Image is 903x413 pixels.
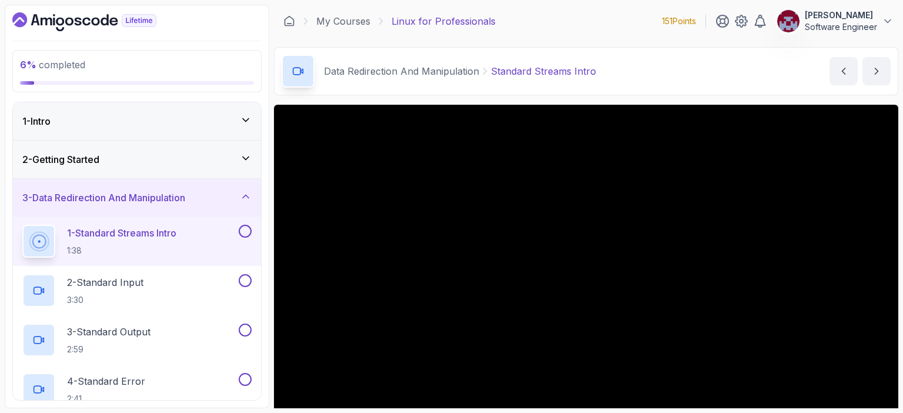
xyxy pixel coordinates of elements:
[67,245,176,257] p: 1:38
[830,57,858,85] button: previous content
[22,191,185,205] h3: 3 - Data Redirection And Manipulation
[316,14,370,28] a: My Courses
[22,324,252,357] button: 3-Standard Output2:59
[22,373,252,406] button: 4-Standard Error2:41
[12,12,183,31] a: Dashboard
[67,325,150,339] p: 3 - Standard Output
[862,57,891,85] button: next content
[67,294,143,306] p: 3:30
[777,9,894,33] button: user profile image[PERSON_NAME]Software Engineer
[22,274,252,307] button: 2-Standard Input3:30
[67,275,143,289] p: 2 - Standard Input
[13,141,261,178] button: 2-Getting Started
[67,344,150,355] p: 2:59
[22,152,99,166] h3: 2 - Getting Started
[662,15,696,27] p: 151 Points
[777,10,800,32] img: user profile image
[805,9,877,21] p: [PERSON_NAME]
[67,374,145,388] p: 4 - Standard Error
[13,179,261,217] button: 3-Data Redirection And Manipulation
[392,14,496,28] p: Linux for Professionals
[22,114,51,128] h3: 1 - Intro
[324,64,479,78] p: Data Redirection And Manipulation
[67,393,145,405] p: 2:41
[13,102,261,140] button: 1-Intro
[20,59,36,71] span: 6 %
[22,225,252,258] button: 1-Standard Streams Intro1:38
[491,64,596,78] p: Standard Streams Intro
[283,15,295,27] a: Dashboard
[20,59,85,71] span: completed
[67,226,176,240] p: 1 - Standard Streams Intro
[805,21,877,33] p: Software Engineer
